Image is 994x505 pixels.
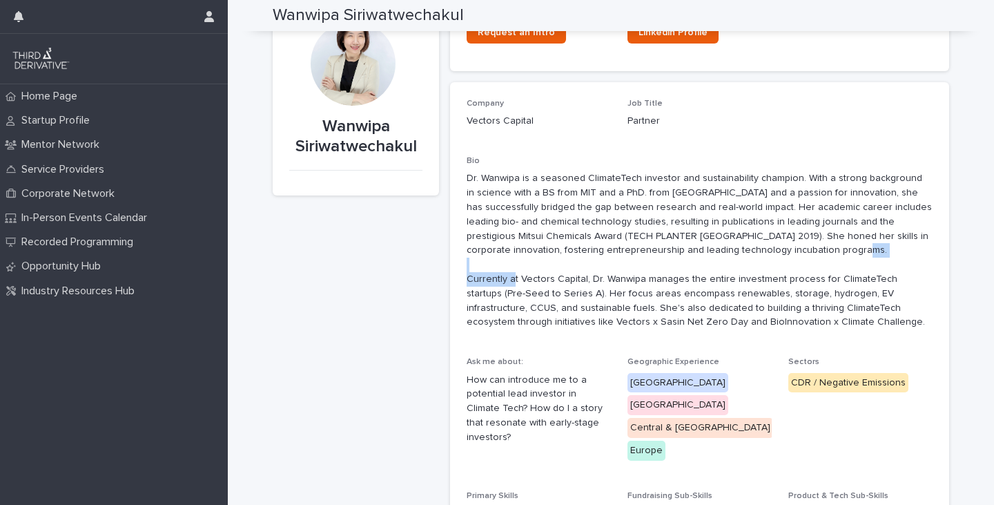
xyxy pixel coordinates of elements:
p: Service Providers [16,163,115,176]
span: Request an Intro [478,28,555,37]
div: [GEOGRAPHIC_DATA] [627,395,728,415]
div: Central & [GEOGRAPHIC_DATA] [627,418,773,438]
p: Wanwipa Siriwatwechakul [289,117,422,157]
p: In-Person Events Calendar [16,211,158,225]
div: CDR / Negative Emissions [788,373,908,393]
span: Primary Skills [467,492,518,500]
h2: Wanwipa Siriwatwechakul [273,6,464,26]
p: Mentor Network [16,138,110,151]
p: How can introduce me to a potential lead investor in Climate Tech? How do I a story that resonate... [467,373,611,445]
p: Industry Resources Hub [16,285,146,298]
span: Fundraising Sub-Skills [627,492,712,500]
img: q0dI35fxT46jIlCv2fcp [11,45,71,73]
p: Opportunity Hub [16,260,112,273]
span: Sectors [788,358,819,366]
div: [GEOGRAPHIC_DATA] [627,373,728,393]
span: Company [467,99,504,108]
p: Partner [627,114,772,128]
div: Europe [627,441,665,461]
p: Recorded Programming [16,236,144,249]
span: Linkedin Profile [639,28,708,37]
p: Corporate Network [16,187,126,200]
span: Geographic Experience [627,358,719,366]
span: Product & Tech Sub-Skills [788,492,888,500]
p: Dr. Wanwipa is a seasoned ClimateTech investor and sustainability champion. With a strong backgro... [467,171,933,330]
p: Startup Profile [16,114,101,127]
a: Request an Intro [467,21,566,44]
p: Home Page [16,90,88,103]
span: Job Title [627,99,663,108]
a: Linkedin Profile [627,21,719,44]
span: Ask me about: [467,358,523,366]
span: Bio [467,157,480,165]
p: Vectors Capital [467,114,611,128]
